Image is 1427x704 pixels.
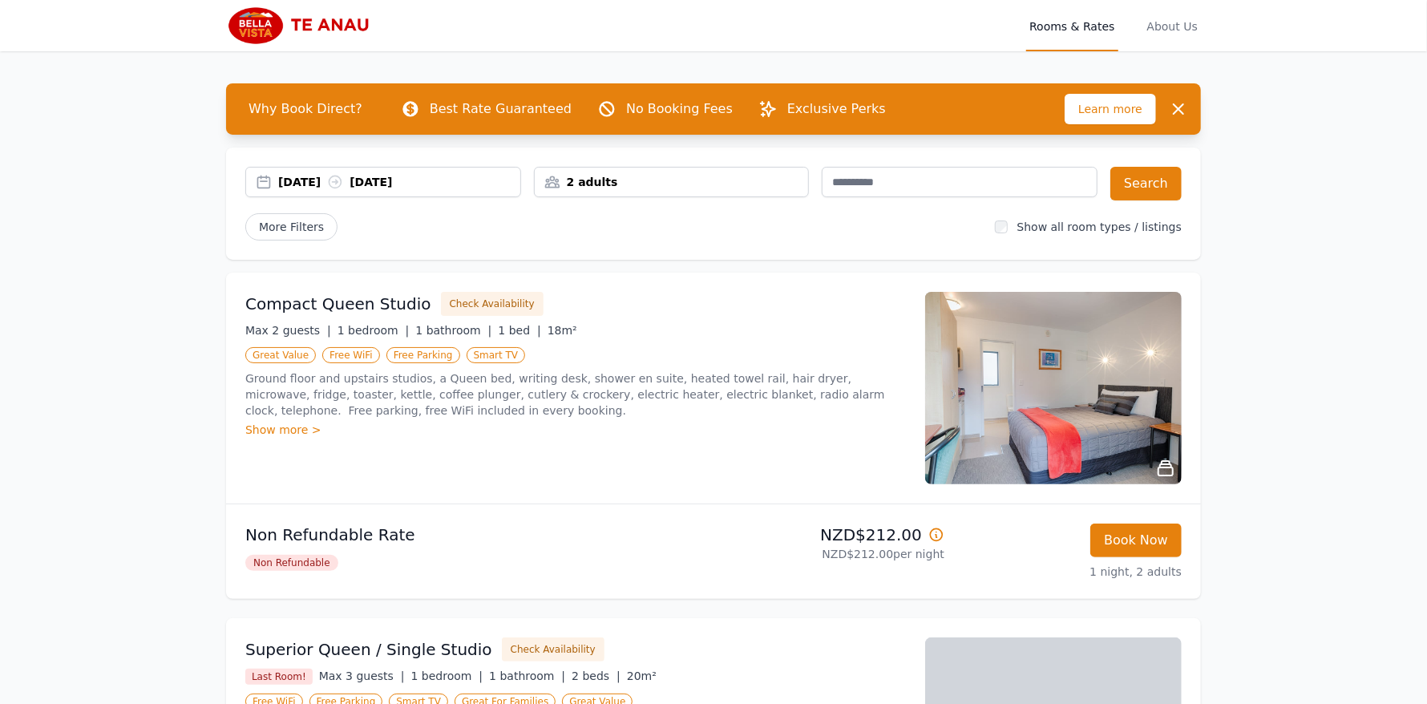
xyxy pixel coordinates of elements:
span: Free WiFi [322,347,380,363]
p: Ground floor and upstairs studios, a Queen bed, writing desk, shower en suite, heated towel rail,... [245,370,906,419]
span: 20m² [627,670,657,682]
span: 1 bedroom | [411,670,483,682]
p: Exclusive Perks [787,99,886,119]
p: NZD$212.00 per night [720,546,944,562]
div: Show more > [245,422,906,438]
span: Max 2 guests | [245,324,331,337]
p: Non Refundable Rate [245,524,707,546]
span: More Filters [245,213,338,241]
p: 1 night, 2 adults [957,564,1182,580]
span: Max 3 guests | [319,670,405,682]
span: Last Room! [245,669,313,685]
p: NZD$212.00 [720,524,944,546]
div: [DATE] [DATE] [278,174,520,190]
p: No Booking Fees [626,99,733,119]
span: Learn more [1065,94,1156,124]
img: Bella Vista Te Anau [226,6,381,45]
span: Free Parking [386,347,460,363]
button: Check Availability [502,637,604,662]
h3: Compact Queen Studio [245,293,431,315]
button: Check Availability [441,292,544,316]
label: Show all room types / listings [1017,221,1182,233]
button: Search [1110,167,1182,200]
span: Smart TV [467,347,526,363]
h3: Superior Queen / Single Studio [245,638,492,661]
span: 2 beds | [572,670,621,682]
span: 18m² [548,324,577,337]
span: Why Book Direct? [236,93,375,125]
span: Non Refundable [245,555,338,571]
div: 2 adults [535,174,809,190]
p: Best Rate Guaranteed [430,99,572,119]
span: Great Value [245,347,316,363]
span: 1 bedroom | [338,324,410,337]
span: 1 bathroom | [489,670,565,682]
span: 1 bathroom | [415,324,491,337]
span: 1 bed | [498,324,540,337]
button: Book Now [1090,524,1182,557]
